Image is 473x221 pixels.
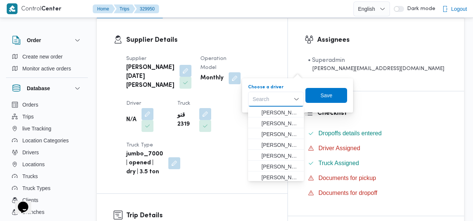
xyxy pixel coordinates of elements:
h3: Assignees [317,35,447,45]
span: [PERSON_NAME] [PERSON_NAME] [261,141,299,149]
button: Drivers [9,146,85,158]
h3: Database [27,84,50,93]
img: X8yXhbKr1z7QwAAAABJRU5ErkJggg== [7,3,18,14]
button: Dropoffs details entered [305,127,447,139]
span: Create new order [22,52,63,61]
span: Truck Type [126,143,153,148]
button: Orders [9,99,85,111]
button: مصطفي عيد محمد يوسف [248,128,304,139]
h3: Order [27,36,41,45]
span: Monitor active orders [22,64,71,73]
span: Documents for dropoff [318,190,377,196]
span: Documents for pickup [318,174,376,183]
span: [PERSON_NAME] [PERSON_NAME] [261,173,299,182]
span: Location Categories [22,136,69,145]
span: Dropoffs details entered [318,130,382,136]
span: Operation Model [200,56,226,70]
span: Supplier [126,56,146,61]
div: [PERSON_NAME][EMAIL_ADDRESS][DOMAIN_NAME] [308,65,444,73]
span: Drivers [22,148,39,157]
span: Driver [126,101,141,106]
button: احمد محمد علام سيد احمد الحامولي [248,139,304,150]
span: Truck Types [22,184,50,193]
span: Dropoffs details entered [318,129,382,138]
button: Driver Assigned [305,142,447,154]
button: Logout [439,1,470,16]
div: Order [6,51,88,78]
div: • Superadmin [308,56,444,65]
button: Save [305,88,347,103]
button: محمود شرف عواد حسن [248,171,304,182]
label: Choose a driver [248,84,283,90]
b: قنو 2319 [177,111,194,129]
button: عبده محمد عبده بيومي [248,107,304,117]
span: Orders [22,100,38,109]
span: [PERSON_NAME] [PERSON_NAME] [261,130,299,139]
button: Location Categories [9,135,85,146]
button: Documents for dropoff [305,187,447,199]
span: live Tracking [22,124,51,133]
button: Truck Types [9,182,85,194]
button: Close list of options [293,96,299,102]
span: Save [320,91,332,100]
span: Logout [451,4,467,13]
h3: Checklist [317,108,447,118]
span: Dark mode [404,6,435,12]
button: Locations [9,158,85,170]
h3: Supplier Details [126,35,271,45]
button: Trips [114,4,135,13]
button: Monitor active orders [9,63,85,75]
span: Truck [177,101,190,106]
button: Home [93,4,115,13]
button: live Tracking [9,123,85,135]
button: 329950 [134,4,159,13]
button: Trucks [9,170,85,182]
span: Truck Assigned [318,160,359,166]
span: Branches [22,208,44,217]
b: [PERSON_NAME][DATE] [PERSON_NAME] [126,63,174,90]
b: Center [41,6,61,12]
button: محمود عبدالظاهر عبدالنبي جاد الله [248,117,304,128]
span: Trucks [22,172,38,181]
span: [PERSON_NAME] [261,119,299,128]
span: Driver Assigned [318,145,360,151]
button: Trips [9,111,85,123]
button: Order [12,36,82,45]
b: jumbo_7000 | opened | dry | 3.5 ton [126,150,163,177]
button: Create new order [9,51,85,63]
iframe: chat widget [7,191,31,214]
span: [PERSON_NAME] [261,108,299,117]
span: Documents for dropoff [318,189,377,198]
button: Documents for pickup [305,172,447,184]
span: [PERSON_NAME] [261,162,299,171]
button: Branches [9,206,85,218]
b: Monthly [200,74,223,83]
button: Clients [9,194,85,206]
span: Locations [22,160,45,169]
button: احمد احمد عوض حمير [248,161,304,171]
button: محمود ابراهيم سعيد ابراهيم [248,150,304,161]
h3: Trip Details [126,211,271,221]
button: Truck Assigned [305,157,447,169]
span: Documents for pickup [318,175,376,181]
span: Trips [22,112,34,121]
b: N/A [126,116,136,124]
span: Driver Assigned [318,144,360,153]
span: • Superadmin mohamed.nabil@illa.com.eg [308,56,444,73]
button: Database [12,84,82,93]
span: Truck Assigned [318,159,359,168]
span: [PERSON_NAME] [PERSON_NAME] [261,151,299,160]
